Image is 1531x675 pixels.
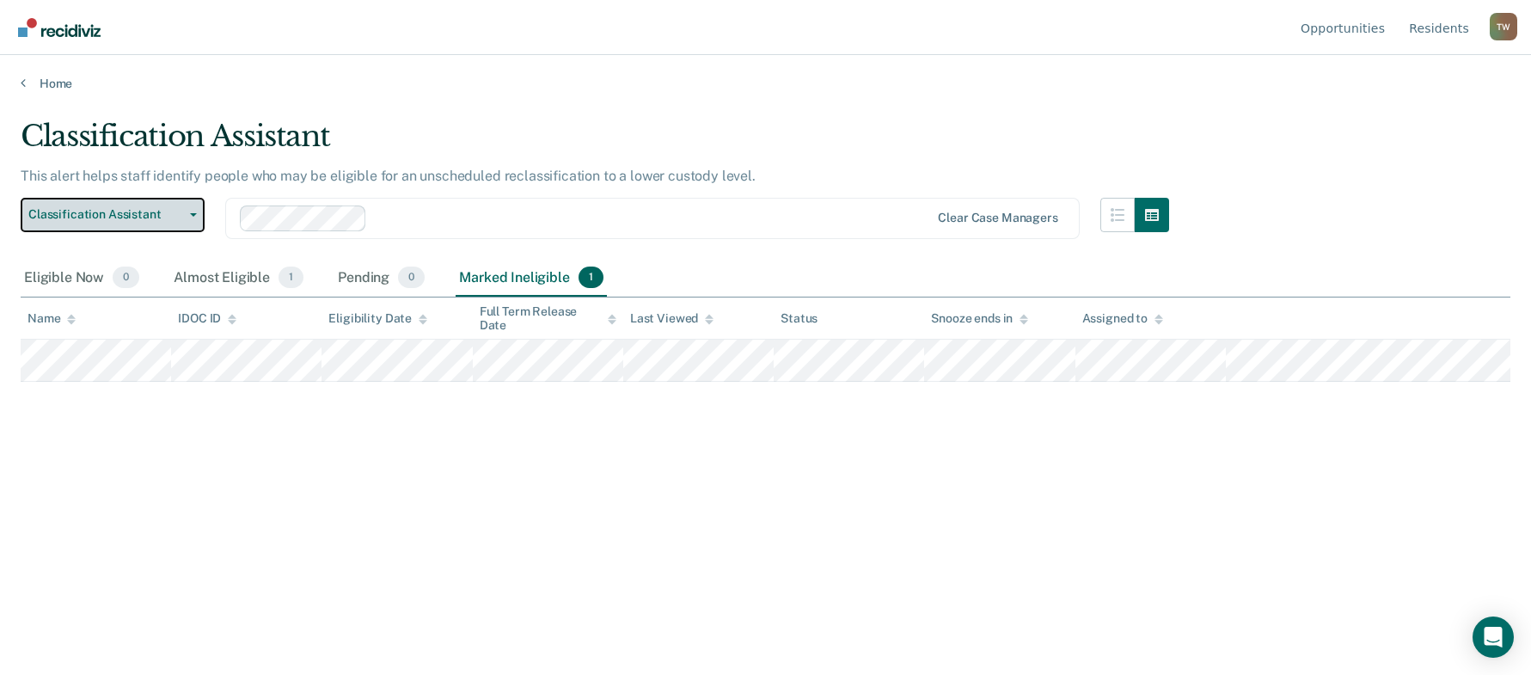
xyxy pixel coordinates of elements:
div: Snooze ends in [931,311,1028,326]
div: Clear case managers [938,211,1057,225]
span: Classification Assistant [28,207,183,222]
div: Classification Assistant [21,119,1169,168]
div: Eligible Now0 [21,260,143,298]
div: Pending0 [334,260,428,298]
div: T W [1490,13,1517,40]
span: 1 [579,267,603,289]
div: Last Viewed [630,311,713,326]
button: Classification Assistant [21,198,205,232]
div: Open Intercom Messenger [1473,617,1514,658]
a: Home [21,76,1510,91]
div: Full Term Release Date [480,304,616,334]
div: Assigned to [1082,311,1163,326]
span: 0 [113,267,139,289]
div: Name [28,311,76,326]
span: 0 [398,267,425,289]
div: Eligibility Date [328,311,427,326]
img: Recidiviz [18,18,101,37]
div: Marked Ineligible1 [456,260,607,298]
div: Status [781,311,818,326]
div: IDOC ID [178,311,236,326]
button: Profile dropdown button [1490,13,1517,40]
span: 1 [279,267,303,289]
div: Almost Eligible1 [170,260,307,298]
p: This alert helps staff identify people who may be eligible for an unscheduled reclassification to... [21,168,756,184]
